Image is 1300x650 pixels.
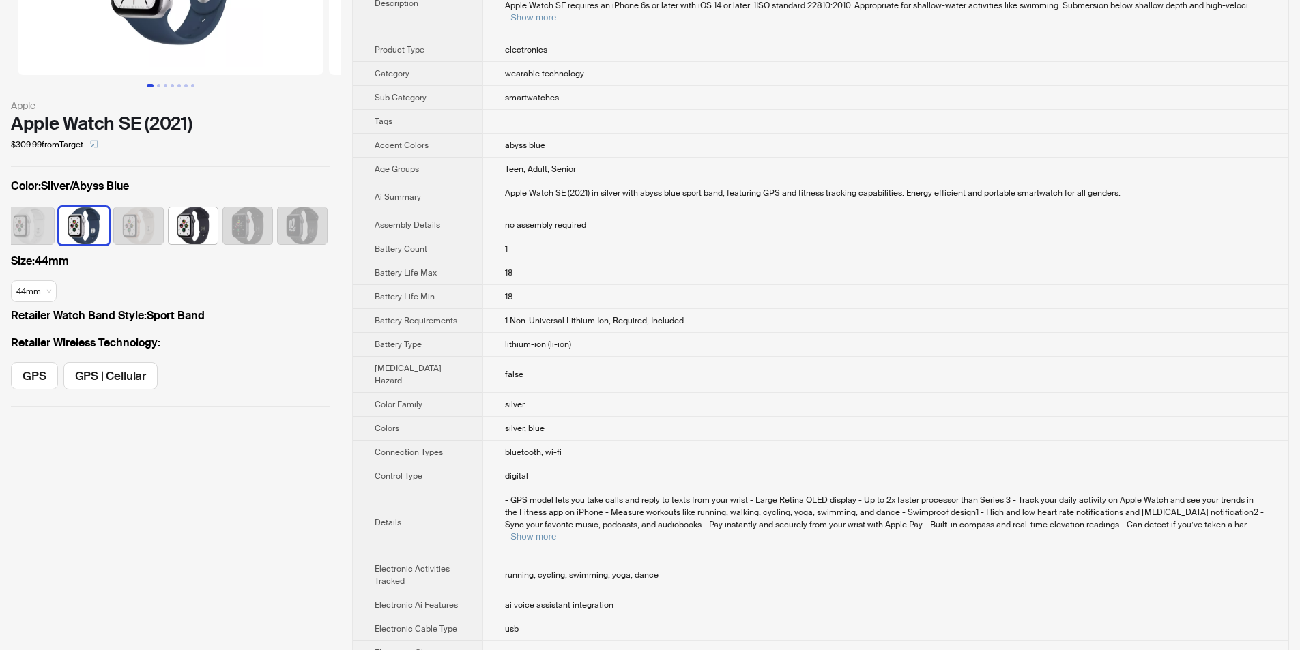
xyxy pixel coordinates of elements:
[375,291,435,302] span: Battery Life Min
[59,206,109,243] label: available
[505,243,508,254] span: 1
[505,164,576,175] span: Teen, Adult, Senior
[16,281,51,301] span: available
[375,164,419,175] span: Age Groups
[375,563,450,587] span: Electronic Activities Tracked
[505,423,545,434] span: silver, blue
[1246,519,1252,530] span: ...
[90,140,98,148] span: select
[223,206,272,243] label: unavailable
[11,134,330,156] div: $309.99 from Target
[375,423,399,434] span: Colors
[505,570,659,580] span: running, cycling, swimming, yoga, dance
[169,206,218,243] label: available
[11,178,330,194] label: Silver/Abyss Blue
[505,267,513,278] span: 18
[505,623,519,634] span: usb
[375,192,421,203] span: Ai Summary
[177,84,181,87] button: Go to slide 5
[505,140,545,151] span: abyss blue
[505,291,513,302] span: 18
[375,267,437,278] span: Battery Life Max
[375,363,442,386] span: [MEDICAL_DATA] Hazard
[375,92,427,103] span: Sub Category
[5,207,54,244] img: Silver/White
[375,68,409,79] span: Category
[191,84,194,87] button: Go to slide 7
[375,600,458,610] span: Electronic Ai Features
[505,44,547,55] span: electronics
[510,531,556,542] button: Expand
[505,220,586,231] span: no assembly required
[375,623,457,634] span: Electronic Cable Type
[11,308,330,324] label: Sport Band
[505,447,562,458] span: bluetooth, wi-fi
[157,84,160,87] button: Go to slide 2
[375,517,401,528] span: Details
[505,68,584,79] span: wearable technology
[184,84,188,87] button: Go to slide 6
[505,187,1267,199] div: Apple Watch SE (2021) in silver with abyss blue sport band, featuring GPS and fitness tracking ca...
[375,44,424,55] span: Product Type
[278,206,327,243] label: unavailable
[147,84,154,87] button: Go to slide 1
[375,116,392,127] span: Tags
[375,447,443,458] span: Connection Types
[375,315,457,326] span: Battery Requirements
[114,207,163,244] img: Gold/Starlight
[171,84,174,87] button: Go to slide 4
[223,207,272,244] img: Space Gray/Black
[375,243,427,254] span: Battery Count
[375,399,422,410] span: Color Family
[11,254,35,268] span: Size :
[63,362,158,389] label: available
[278,207,327,244] img: Space Gray/Black Nike
[59,207,109,244] img: Silver/Abyss Blue
[11,308,147,323] span: Retailer Watch Band Style :
[510,12,556,23] button: Expand
[505,92,559,103] span: smartwatches
[375,220,440,231] span: Assembly Details
[114,206,163,243] label: unavailable
[375,471,422,482] span: Control Type
[169,207,218,244] img: Space Gray/Midnight
[505,315,684,326] span: 1 Non-Universal Lithium Ion, Required, Included
[164,84,167,87] button: Go to slide 3
[5,206,54,243] label: unavailable
[11,113,330,134] div: Apple Watch SE (2021)
[11,336,160,350] span: Retailer Wireless Technology :
[505,471,528,482] span: digital
[505,369,523,380] span: false
[505,600,613,610] span: ai voice assistant integration
[505,494,1264,530] span: - GPS model lets you take calls and reply to texts from your wrist - Large Retina OLED display - ...
[11,179,41,193] span: Color :
[375,339,422,350] span: Battery Type
[23,368,46,383] span: GPS
[11,362,58,389] label: available
[11,253,330,269] label: 44mm
[505,339,571,350] span: lithium-ion (li-ion)
[505,399,525,410] span: silver
[375,140,429,151] span: Accent Colors
[75,368,147,383] span: GPS | Cellular
[505,494,1267,543] div: - GPS model lets you take calls and reply to texts from your wrist - Large Retina OLED display - ...
[11,98,330,113] div: Apple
